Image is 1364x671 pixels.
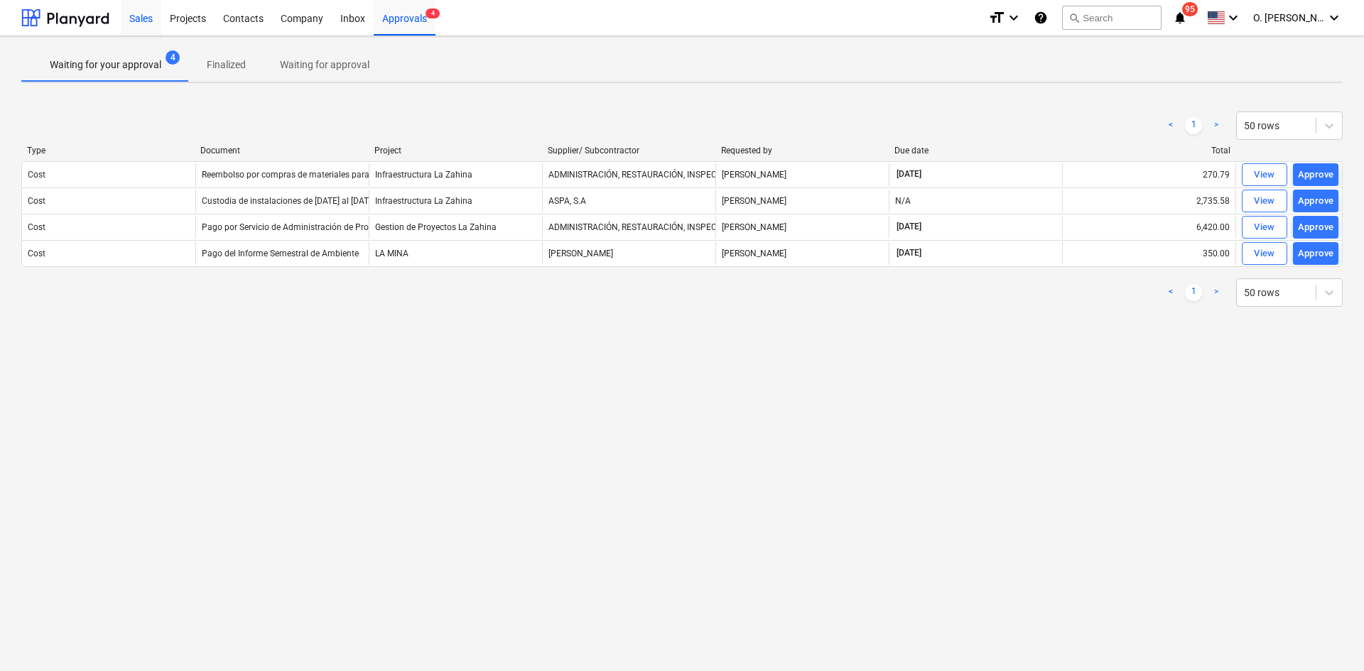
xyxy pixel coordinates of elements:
span: [DATE] [895,247,923,259]
div: Cost [28,196,45,206]
div: 6,420.00 [1062,216,1235,239]
div: Requested by [721,146,883,156]
i: keyboard_arrow_down [1005,9,1022,26]
div: Pago por Servicio de Administración de Proyecto [202,222,389,232]
div: Supplier/ Subcontractor [548,146,710,156]
div: Type [27,146,189,156]
span: LA MINA [375,249,408,258]
a: Previous page [1162,284,1179,301]
div: Pago del Informe Semestral de Ambiente [202,249,359,258]
button: Approve [1293,190,1338,212]
button: View [1242,190,1287,212]
div: [PERSON_NAME] [542,242,715,265]
div: Reembolso por compras de materiales para Limpieza [202,170,406,180]
a: Page 1 is your current page [1185,284,1202,301]
div: ADMINISTRACIÓN, RESTAURACIÓN, INSPECCIÓN Y CONSTRUCCIÓN DE PROYECTOS, S.A.(ARICSA) [542,216,715,239]
span: Gestion de Proyectos La Zahina [375,222,497,232]
span: 4 [166,50,180,65]
a: Previous page [1162,117,1179,134]
div: View [1254,246,1275,262]
div: Total [1068,146,1230,156]
div: View [1254,167,1275,183]
div: [PERSON_NAME] [715,242,889,265]
button: View [1242,216,1287,239]
a: Next page [1208,284,1225,301]
div: Document [200,146,362,156]
button: Approve [1293,216,1338,239]
div: Cost [28,222,45,232]
i: keyboard_arrow_down [1326,9,1343,26]
div: Project [374,146,536,156]
p: Waiting for approval [280,58,369,72]
button: Approve [1293,242,1338,265]
div: Approve [1298,167,1334,183]
div: Due date [894,146,1056,156]
i: Knowledge base [1034,9,1048,26]
span: Infraestructura La Zahina [375,170,472,180]
span: [DATE] [895,168,923,180]
div: [PERSON_NAME] [715,216,889,239]
div: ASPA, S.A [542,190,715,212]
button: View [1242,242,1287,265]
span: 4 [426,9,440,18]
div: Cost [28,170,45,180]
span: search [1068,12,1080,23]
div: Approve [1298,246,1334,262]
button: View [1242,163,1287,186]
a: Next page [1208,117,1225,134]
div: [PERSON_NAME] [715,190,889,212]
div: 270.79 [1062,163,1235,186]
p: Finalized [207,58,246,72]
button: Approve [1293,163,1338,186]
div: Cost [28,249,45,258]
span: Infraestructura La Zahina [375,196,472,206]
button: Search [1062,6,1162,30]
i: keyboard_arrow_down [1225,9,1242,26]
div: ADMINISTRACIÓN, RESTAURACIÓN, INSPECCIÓN Y CONSTRUCCIÓN DE PROYECTOS, S.A.(ARICSA) [542,163,715,186]
div: View [1254,193,1275,209]
div: View [1254,219,1275,236]
div: Approve [1298,219,1334,236]
div: N/A [895,196,911,206]
i: format_size [988,9,1005,26]
span: [DATE] [895,221,923,233]
p: Waiting for your approval [50,58,161,72]
a: Page 1 is your current page [1185,117,1202,134]
span: 95 [1182,2,1198,16]
iframe: Chat Widget [1293,603,1364,671]
div: 2,735.58 [1062,190,1235,212]
div: Approve [1298,193,1334,209]
i: notifications [1173,9,1187,26]
div: [PERSON_NAME] [715,163,889,186]
div: 350.00 [1062,242,1235,265]
div: Custodia de instalaciones de [DATE] al [DATE] [202,196,376,206]
span: O. [PERSON_NAME] [1253,12,1324,23]
div: Widget de chat [1293,603,1364,671]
